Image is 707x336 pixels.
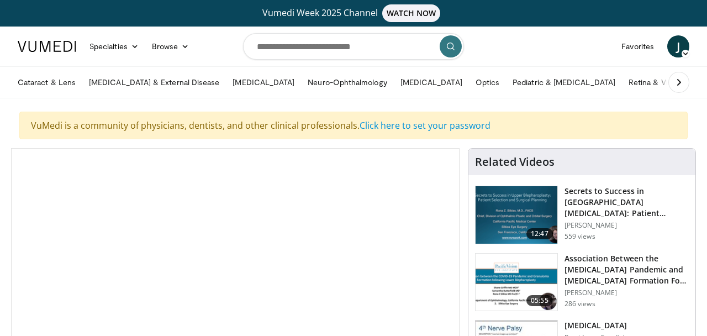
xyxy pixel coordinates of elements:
a: Optics [469,71,506,93]
a: [MEDICAL_DATA] [394,71,469,93]
h3: Association Between the [MEDICAL_DATA] Pandemic and [MEDICAL_DATA] Formation Fo… [564,253,689,286]
a: Click here to set your password [360,119,490,132]
p: 559 views [564,232,595,241]
p: [PERSON_NAME] [564,221,689,230]
a: Cataract & Lens [11,71,82,93]
a: Favorites [615,35,661,57]
img: 9210ee52-1994-4897-be50-8d645210b51c.png.150x105_q85_crop-smart_upscale.png [476,254,557,311]
input: Search topics, interventions [243,33,464,60]
a: Retina & Vitreous [622,71,697,93]
span: 12:47 [526,228,553,239]
a: Neuro-Ophthalmology [301,71,393,93]
p: 286 views [564,300,595,308]
a: Specialties [83,35,145,57]
h3: Secrets to Success in [GEOGRAPHIC_DATA][MEDICAL_DATA]: Patient Selection and Su… [564,186,689,219]
a: Pediatric & [MEDICAL_DATA] [506,71,622,93]
img: 432a861a-bd9d-4885-bda1-585710caca22.png.150x105_q85_crop-smart_upscale.png [476,186,557,244]
span: WATCH NOW [382,4,441,22]
h3: [MEDICAL_DATA] [564,320,627,331]
a: 05:55 Association Between the [MEDICAL_DATA] Pandemic and [MEDICAL_DATA] Formation Fo… [PERSON_NA... [475,253,689,312]
a: [MEDICAL_DATA] [226,71,301,93]
a: 12:47 Secrets to Success in [GEOGRAPHIC_DATA][MEDICAL_DATA]: Patient Selection and Su… [PERSON_NA... [475,186,689,244]
img: VuMedi Logo [18,41,76,52]
a: Vumedi Week 2025 ChannelWATCH NOW [19,4,688,22]
h4: Related Videos [475,155,555,169]
p: [PERSON_NAME] [564,288,689,297]
a: J [667,35,689,57]
a: [MEDICAL_DATA] & External Disease [82,71,226,93]
div: VuMedi is a community of physicians, dentists, and other clinical professionals. [19,112,688,139]
span: 05:55 [526,295,553,306]
a: Browse [145,35,196,57]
